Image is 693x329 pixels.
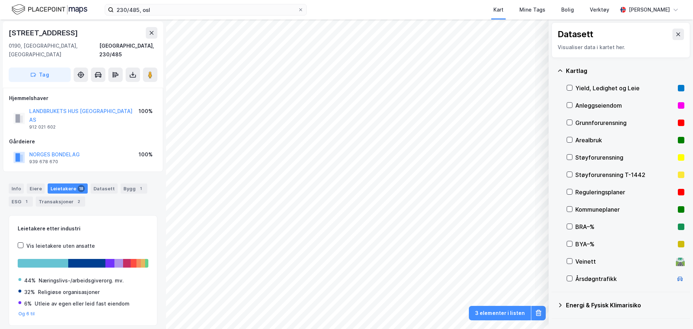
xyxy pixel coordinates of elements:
button: 3 elementer i listen [469,306,531,320]
div: 44% [24,276,36,285]
div: Støyforurensning [575,153,675,162]
div: 1 [137,185,144,192]
div: Vis leietakere uten ansatte [26,242,95,250]
div: Grunnforurensning [575,118,675,127]
div: Utleie av egen eller leid fast eiendom [35,299,130,308]
div: Info [9,183,24,194]
div: Årsdøgntrafikk [575,274,673,283]
div: ESG [9,196,33,207]
button: Og 6 til [18,311,35,317]
div: 100% [139,150,153,159]
div: Datasett [558,29,593,40]
div: Kart [493,5,504,14]
div: Eiere [27,183,45,194]
div: Leietakere etter industri [18,224,148,233]
input: Søk på adresse, matrikkel, gårdeiere, leietakere eller personer [114,4,298,15]
div: Anleggseiendom [575,101,675,110]
div: Bygg [121,183,147,194]
div: BRA–% [575,222,675,231]
div: Kommuneplaner [575,205,675,214]
div: Leietakere [48,183,88,194]
img: logo.f888ab2527a4732fd821a326f86c7f29.svg [12,3,87,16]
div: 1 [23,198,30,205]
div: [GEOGRAPHIC_DATA], 230/485 [99,42,157,59]
div: 2 [75,198,82,205]
div: Veinett [575,257,673,266]
div: Kartlag [566,66,684,75]
div: 6% [24,299,32,308]
div: Hjemmelshaver [9,94,157,103]
iframe: Chat Widget [657,294,693,329]
div: 0190, [GEOGRAPHIC_DATA], [GEOGRAPHIC_DATA] [9,42,99,59]
div: 18 [78,185,85,192]
div: [PERSON_NAME] [629,5,670,14]
div: Støyforurensning T-1442 [575,170,675,179]
div: Verktøy [590,5,609,14]
div: Næringslivs-/arbeidsgiverorg. mv. [39,276,124,285]
div: 939 678 670 [29,159,58,165]
div: [STREET_ADDRESS] [9,27,79,39]
div: Arealbruk [575,136,675,144]
div: Transaksjoner [36,196,85,207]
div: Reguleringsplaner [575,188,675,196]
div: Religiøse organisasjoner [38,288,100,296]
div: Visualiser data i kartet her. [558,43,684,52]
div: Mine Tags [519,5,545,14]
div: Yield, Ledighet og Leie [575,84,675,92]
div: Energi & Fysisk Klimarisiko [566,301,684,309]
button: Tag [9,68,71,82]
div: 100% [139,107,153,116]
div: 🛣️ [675,257,685,266]
div: Gårdeiere [9,137,157,146]
div: Bolig [561,5,574,14]
div: 912 021 602 [29,124,56,130]
div: BYA–% [575,240,675,248]
div: 32% [24,288,35,296]
div: Datasett [91,183,118,194]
